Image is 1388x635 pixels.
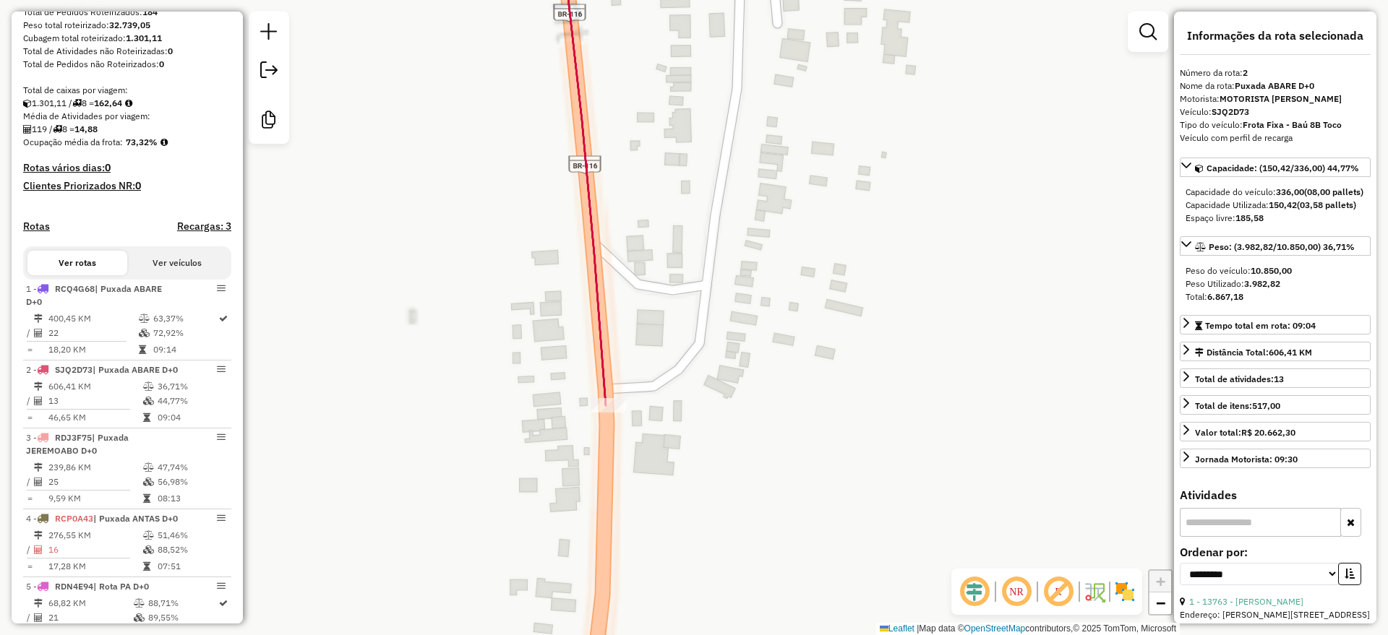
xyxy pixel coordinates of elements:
[1276,186,1304,197] strong: 336,00
[1186,186,1365,199] div: Capacidade do veículo:
[23,99,32,108] i: Cubagem total roteirizado
[254,105,283,138] a: Criar modelo
[48,311,138,326] td: 400,45 KM
[26,513,178,524] span: 4 -
[134,613,145,622] i: % de utilização da cubagem
[126,33,162,43] strong: 1.301,11
[34,531,43,540] i: Distância Total
[23,110,231,123] div: Média de Atividades por viagem:
[1269,199,1297,210] strong: 150,42
[26,283,162,307] span: | Puxada ABARE D+0
[1186,277,1365,290] div: Peso Utilizado:
[1205,320,1316,331] span: Tempo total em rota: 09:04
[917,623,919,634] span: |
[48,491,142,506] td: 9,59 KM
[1180,608,1371,621] div: Endereço: [PERSON_NAME][STREET_ADDRESS]
[1186,199,1365,212] div: Capacidade Utilizada:
[1083,580,1106,603] img: Fluxo de ruas
[1220,93,1342,104] strong: MOTORISTA [PERSON_NAME]
[48,559,142,574] td: 17,28 KM
[143,494,150,503] i: Tempo total em rota
[1180,79,1371,92] div: Nome da rota:
[1180,422,1371,441] a: Valor total:R$ 20.662,30
[1180,236,1371,256] a: Peso: (3.982,82/10.850,00) 36,71%
[157,475,226,489] td: 56,98%
[26,432,129,456] span: 3 -
[143,562,150,571] i: Tempo total em rota
[147,596,218,610] td: 88,71%
[135,179,141,192] strong: 0
[34,478,43,486] i: Total de Atividades
[126,137,158,147] strong: 73,32%
[153,311,218,326] td: 63,37%
[55,581,93,592] span: RDN4E94
[1338,563,1361,585] button: Ordem crescente
[143,531,154,540] i: % de utilização do peso
[55,513,93,524] span: RCP0A43
[254,56,283,88] a: Exportar sessão
[157,491,226,506] td: 08:13
[23,180,231,192] h4: Clientes Priorizados NR:
[143,545,154,554] i: % de utilização da cubagem
[48,326,138,340] td: 22
[157,394,226,408] td: 44,77%
[34,613,43,622] i: Total de Atividades
[23,45,231,58] div: Total de Atividades não Roteirizadas:
[94,98,122,108] strong: 162,64
[1207,291,1243,302] strong: 6.867,18
[26,432,129,456] span: | Puxada JEREMOABO D+0
[48,610,133,625] td: 21
[157,543,226,557] td: 88,52%
[1156,572,1165,590] span: +
[1180,449,1371,468] a: Jornada Motorista: 09:30
[139,314,150,323] i: % de utilização do peso
[876,623,1180,635] div: Map data © contributors,© 2025 TomTom, Microsoft
[26,283,162,307] span: 1 -
[157,559,226,574] td: 07:51
[143,397,154,405] i: % de utilização da cubagem
[34,397,43,405] i: Total de Atividades
[157,410,226,425] td: 09:04
[159,59,164,69] strong: 0
[1189,596,1303,607] a: 1 - 13763 - [PERSON_NAME]
[26,559,33,574] td: =
[1209,241,1355,252] span: Peso: (3.982,82/10.850,00) 36,71%
[1180,131,1371,144] div: Veículo com perfil de recarga
[999,574,1034,609] span: Ocultar NR
[147,610,218,625] td: 89,55%
[26,475,33,489] td: /
[1180,29,1371,43] h4: Informações da rota selecionada
[142,7,158,17] strong: 184
[217,582,226,590] em: Opções
[48,475,142,489] td: 25
[26,543,33,557] td: /
[157,528,226,543] td: 51,46%
[93,581,149,592] span: | Rota PA D+0
[157,379,226,394] td: 36,71%
[1195,346,1312,359] div: Distância Total:
[1180,395,1371,415] a: Total de itens:517,00
[23,220,50,233] a: Rotas
[74,124,98,134] strong: 14,88
[34,382,43,391] i: Distância Total
[1243,119,1342,130] strong: Frota Fixa - Baú 8B Toco
[880,623,914,634] a: Leaflet
[153,342,218,357] td: 09:14
[105,161,111,174] strong: 0
[143,413,150,422] i: Tempo total em rota
[1180,315,1371,334] a: Tempo total em rota: 09:04
[219,314,228,323] i: Rota otimizada
[26,610,33,625] td: /
[23,123,231,136] div: 119 / 8 =
[143,382,154,391] i: % de utilização do peso
[1113,580,1136,603] img: Exibir/Ocultar setores
[48,379,142,394] td: 606,41 KM
[23,19,231,32] div: Peso total roteirizado:
[1186,290,1365,303] div: Total:
[160,138,168,147] em: Média calculada utilizando a maior ocupação (%Peso ou %Cubagem) de cada rota da sessão. Rotas cro...
[964,623,1026,634] a: OpenStreetMap
[48,342,138,357] td: 18,20 KM
[93,513,178,524] span: | Puxada ANTAS D+0
[34,545,43,554] i: Total de Atividades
